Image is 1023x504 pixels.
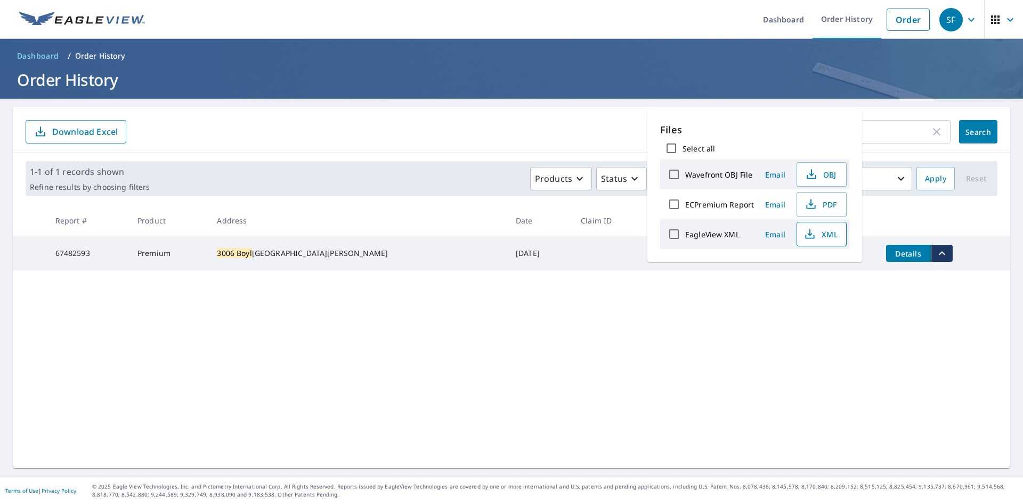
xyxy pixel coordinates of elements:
[30,165,150,178] p: 1-1 of 1 records shown
[13,69,1010,91] h1: Order History
[685,229,740,239] label: EagleView XML
[797,222,847,246] button: XML
[758,166,792,183] button: Email
[68,50,71,62] li: /
[892,249,924,259] span: Details
[803,198,838,211] span: PDF
[601,172,627,185] p: Status
[42,487,76,494] a: Privacy Policy
[47,236,129,270] td: 67482593
[530,167,592,190] button: Products
[959,120,997,143] button: Search
[916,167,955,190] button: Apply
[572,205,648,236] th: Claim ID
[5,487,76,494] p: |
[758,226,792,243] button: Email
[797,162,847,187] button: OBJ
[5,487,38,494] a: Terms of Use
[758,196,792,213] button: Email
[797,192,847,217] button: PDF
[762,229,788,239] span: Email
[217,248,499,259] div: [GEOGRAPHIC_DATA][PERSON_NAME]
[217,248,251,258] mark: 3006 Boyl
[685,170,752,180] label: Wavefront OBJ File
[660,123,849,137] p: Files
[507,236,572,270] td: [DATE]
[762,199,788,210] span: Email
[685,199,754,210] label: ECPremium Report
[30,182,150,192] p: Refine results by choosing filters
[26,120,126,143] button: Download Excel
[507,205,572,236] th: Date
[129,205,208,236] th: Product
[17,51,59,61] span: Dashboard
[886,245,931,262] button: detailsBtn-67482593
[931,245,953,262] button: filesDropdownBtn-67482593
[13,47,63,65] a: Dashboard
[208,205,507,236] th: Address
[968,127,989,137] span: Search
[803,228,838,241] span: XML
[762,170,788,180] span: Email
[75,51,125,61] p: Order History
[13,47,1010,65] nav: breadcrumb
[887,9,930,31] a: Order
[939,8,963,31] div: SF
[596,167,647,190] button: Status
[925,172,946,186] span: Apply
[683,143,715,154] label: Select all
[52,126,118,138] p: Download Excel
[535,172,572,185] p: Products
[47,205,129,236] th: Report #
[19,12,145,28] img: EV Logo
[129,236,208,270] td: Premium
[803,168,838,181] span: OBJ
[92,483,1018,499] p: © 2025 Eagle View Technologies, Inc. and Pictometry International Corp. All Rights Reserved. Repo...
